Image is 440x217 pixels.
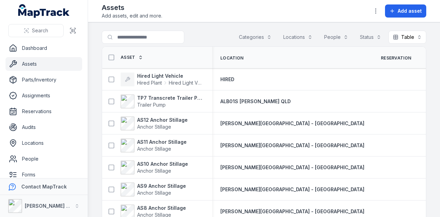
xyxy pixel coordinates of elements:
[137,95,204,101] strong: TP7 Transcrete Trailer Pump
[220,208,364,214] span: [PERSON_NAME][GEOGRAPHIC_DATA] - [GEOGRAPHIC_DATA]
[137,146,171,152] span: Anchor Stillage
[398,8,422,14] span: Add asset
[121,55,143,60] a: Asset
[385,4,426,18] button: Add asset
[18,4,70,18] a: MapTrack
[102,12,162,19] span: Add assets, edit and more.
[169,79,204,86] span: Hired Light Vehicle
[388,31,426,44] button: Table
[220,142,364,149] a: [PERSON_NAME][GEOGRAPHIC_DATA] - [GEOGRAPHIC_DATA]
[320,31,353,44] button: People
[121,139,187,152] a: AS11 Anchor StillageAnchor Stillage
[220,186,364,192] span: [PERSON_NAME][GEOGRAPHIC_DATA] - [GEOGRAPHIC_DATA]
[5,168,82,182] a: Forms
[137,183,186,189] strong: AS9 Anchor Stillage
[381,55,411,61] span: Reservation
[137,102,166,108] span: Trailer Pump
[5,136,82,150] a: Locations
[137,73,204,79] strong: Hired Light Vehicle
[220,208,364,215] a: [PERSON_NAME][GEOGRAPHIC_DATA] - [GEOGRAPHIC_DATA]
[220,76,234,82] span: HIRED
[5,105,82,118] a: Reservations
[121,183,186,196] a: AS9 Anchor StillageAnchor Stillage
[137,168,171,174] span: Anchor Stillage
[5,120,82,134] a: Audits
[5,57,82,71] a: Assets
[220,142,364,148] span: [PERSON_NAME][GEOGRAPHIC_DATA] - [GEOGRAPHIC_DATA]
[137,124,171,130] span: Anchor Stillage
[220,164,364,170] span: [PERSON_NAME][GEOGRAPHIC_DATA] - [GEOGRAPHIC_DATA]
[5,152,82,166] a: People
[102,3,162,12] h2: Assets
[137,205,186,211] strong: AS8 Anchor Stillage
[137,139,187,145] strong: AS11 Anchor Stillage
[121,95,204,108] a: TP7 Transcrete Trailer PumpTrailer Pump
[355,31,386,44] button: Status
[121,117,188,130] a: AS12 Anchor StillageAnchor Stillage
[279,31,317,44] button: Locations
[21,184,67,189] strong: Contact MapTrack
[220,164,364,171] a: [PERSON_NAME][GEOGRAPHIC_DATA] - [GEOGRAPHIC_DATA]
[234,31,276,44] button: Categories
[5,73,82,87] a: Parts/Inventory
[220,186,364,193] a: [PERSON_NAME][GEOGRAPHIC_DATA] - [GEOGRAPHIC_DATA]
[220,120,364,127] a: [PERSON_NAME][GEOGRAPHIC_DATA] - [GEOGRAPHIC_DATA]
[121,73,204,86] a: Hired Light VehicleHired PlantHired Light Vehicle
[8,24,64,37] button: Search
[121,161,188,174] a: AS10 Anchor StillageAnchor Stillage
[220,120,364,126] span: [PERSON_NAME][GEOGRAPHIC_DATA] - [GEOGRAPHIC_DATA]
[32,27,48,34] span: Search
[137,79,162,86] span: Hired Plant
[220,76,234,83] a: HIRED
[220,98,291,105] a: ALB01S [PERSON_NAME] QLD
[121,55,135,60] span: Asset
[137,161,188,167] strong: AS10 Anchor Stillage
[5,89,82,102] a: Assignments
[137,190,171,196] span: Anchor Stillage
[25,203,81,209] strong: [PERSON_NAME] Group
[137,117,188,123] strong: AS12 Anchor Stillage
[5,41,82,55] a: Dashboard
[220,55,243,61] span: Location
[220,98,291,104] span: ALB01S [PERSON_NAME] QLD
